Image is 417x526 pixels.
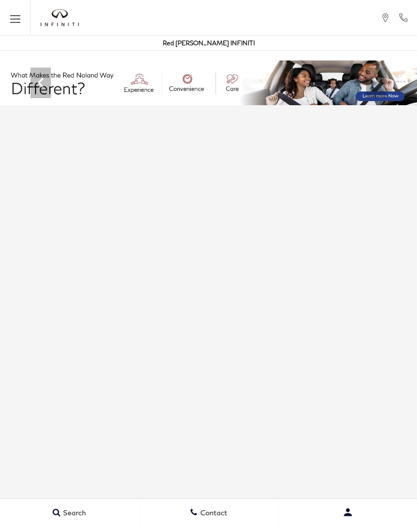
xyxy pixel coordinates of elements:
[41,9,79,26] img: INFINITI
[278,500,417,525] button: user-profile-menu
[163,39,255,47] a: Red [PERSON_NAME] INFINITI
[41,9,79,26] a: infiniti
[61,508,86,517] span: Search
[198,508,227,517] span: Contact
